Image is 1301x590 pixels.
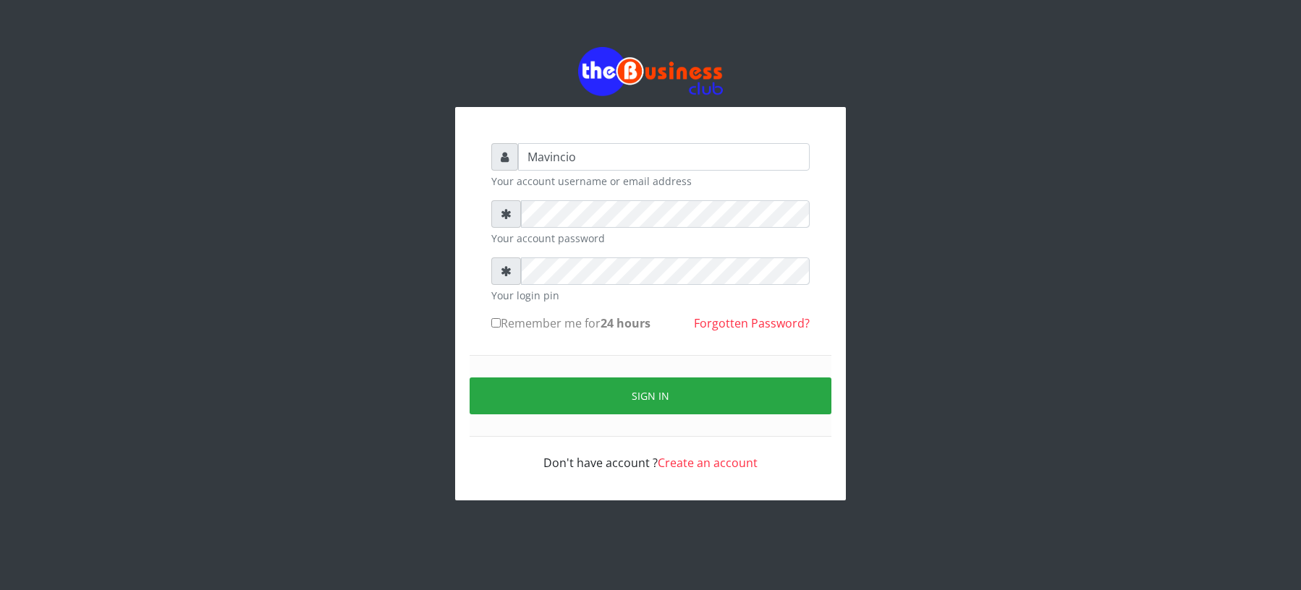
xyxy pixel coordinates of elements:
[518,143,810,171] input: Username or email address
[491,315,650,332] label: Remember me for
[491,174,810,189] small: Your account username or email address
[491,437,810,471] div: Don't have account ?
[601,315,650,331] b: 24 hours
[694,315,810,331] a: Forgotten Password?
[491,231,810,246] small: Your account password
[658,455,758,471] a: Create an account
[470,377,831,414] button: Sign in
[491,318,501,328] input: Remember me for24 hours
[491,288,810,303] small: Your login pin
